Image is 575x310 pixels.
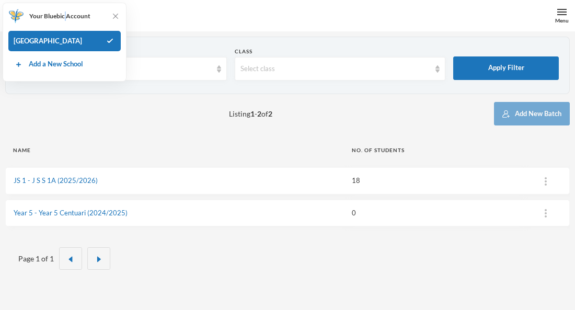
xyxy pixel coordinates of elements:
b: 2 [257,109,261,118]
div: Select class [240,64,430,74]
div: Class [235,48,445,55]
span: Your Bluebic Account [29,12,90,21]
div: Menu [555,17,569,25]
a: Year 5 - Year 5 Centuari (2024/2025) [14,209,128,217]
img: ... [545,177,547,186]
div: Page 1 of 1 [18,253,54,264]
button: Apply Filter [453,56,559,80]
a: JS 1 - J S S 1A (2025/2026) [14,176,98,185]
img: ... [545,209,547,217]
span: Listing - of [229,108,272,119]
button: Add New Batch [494,102,570,125]
td: 18 [344,167,522,194]
th: No. of students [344,139,522,162]
div: [GEOGRAPHIC_DATA] [8,31,121,52]
b: 1 [250,109,255,118]
td: 0 [344,200,522,227]
th: Name [5,139,344,162]
a: Add a New School [14,59,83,70]
b: 2 [268,109,272,118]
